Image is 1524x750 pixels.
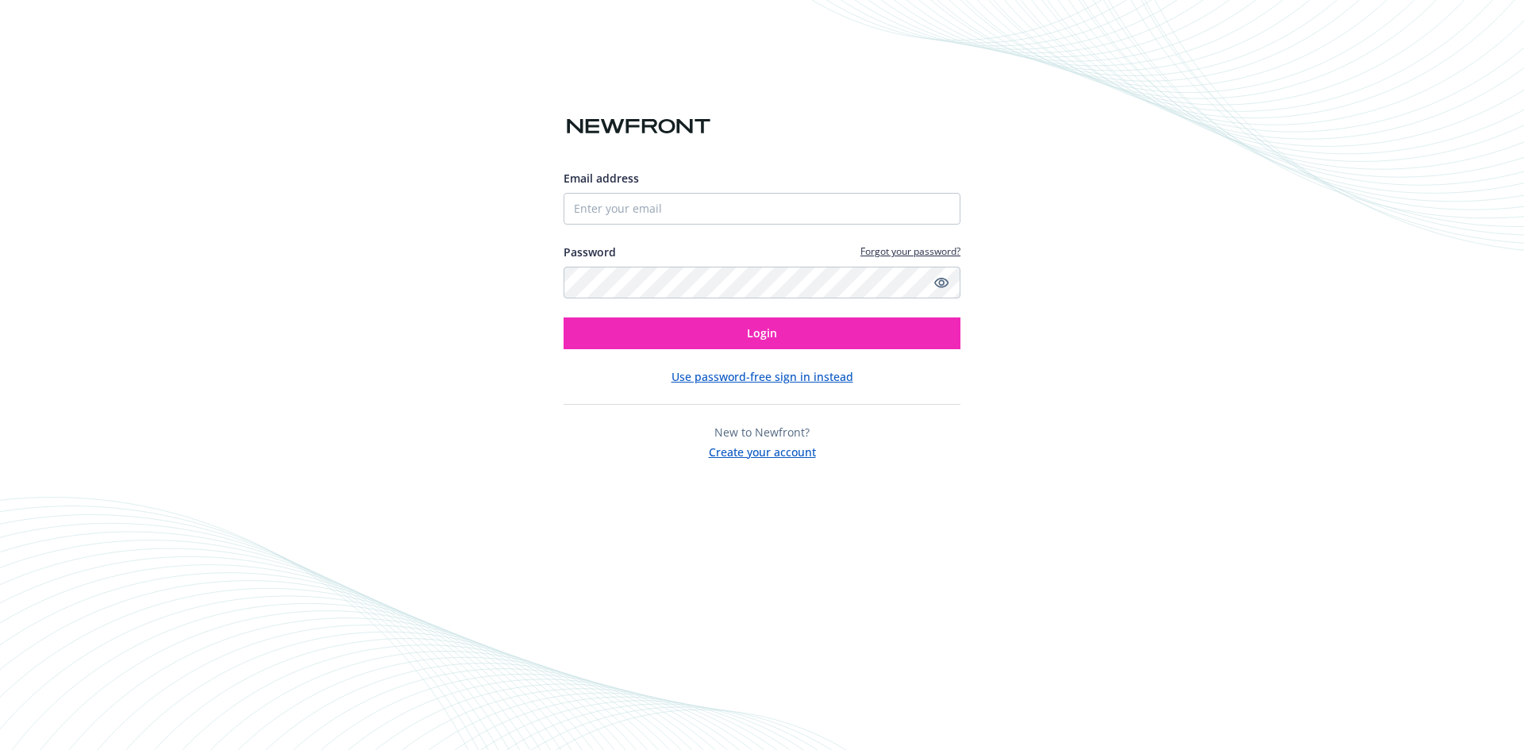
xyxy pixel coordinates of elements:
span: Email address [564,171,639,186]
button: Create your account [709,440,816,460]
button: Use password-free sign in instead [672,368,853,385]
a: Show password [932,273,951,292]
img: Newfront logo [564,113,714,140]
span: New to Newfront? [714,425,810,440]
button: Login [564,317,960,349]
input: Enter your password [564,267,960,298]
input: Enter your email [564,193,960,225]
label: Password [564,244,616,260]
a: Forgot your password? [860,244,960,258]
span: Login [747,325,777,340]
